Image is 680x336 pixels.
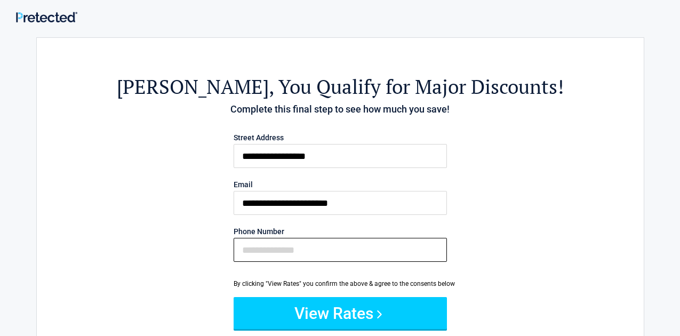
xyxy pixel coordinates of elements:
[234,228,447,235] label: Phone Number
[95,102,585,116] h4: Complete this final step to see how much you save!
[16,12,77,23] img: Main Logo
[234,279,447,289] div: By clicking "View Rates" you confirm the above & agree to the consents below
[234,297,447,329] button: View Rates
[117,74,269,100] span: [PERSON_NAME]
[95,74,585,100] h2: , You Qualify for Major Discounts!
[234,134,447,141] label: Street Address
[234,181,447,188] label: Email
